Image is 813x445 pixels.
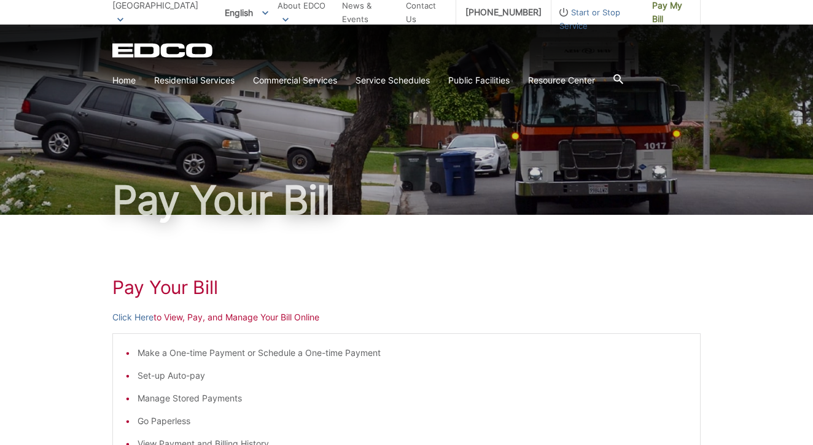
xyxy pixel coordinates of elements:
a: EDCD logo. Return to the homepage. [112,43,214,58]
a: Click Here [112,311,154,324]
a: Residential Services [154,74,235,87]
span: English [216,2,278,23]
p: to View, Pay, and Manage Your Bill Online [112,311,701,324]
a: Public Facilities [448,74,510,87]
a: Commercial Services [253,74,337,87]
h1: Pay Your Bill [112,276,701,298]
li: Go Paperless [138,414,688,428]
li: Set-up Auto-pay [138,369,688,382]
li: Manage Stored Payments [138,392,688,405]
a: Resource Center [528,74,595,87]
li: Make a One-time Payment or Schedule a One-time Payment [138,346,688,360]
h1: Pay Your Bill [112,180,701,220]
a: Home [112,74,136,87]
a: Service Schedules [356,74,430,87]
